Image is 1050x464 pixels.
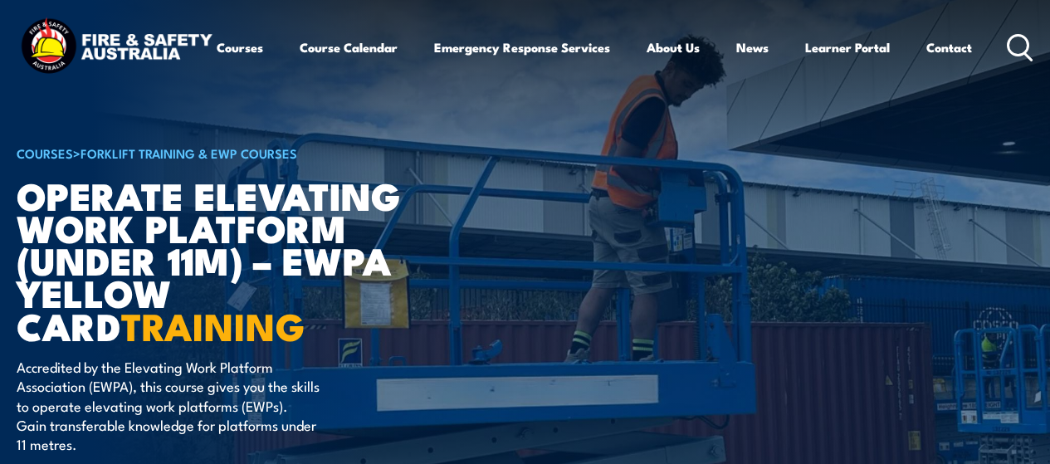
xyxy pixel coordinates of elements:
a: About Us [647,27,700,67]
a: Forklift Training & EWP Courses [81,144,297,162]
h6: > [17,143,427,163]
a: Emergency Response Services [434,27,610,67]
a: COURSES [17,144,73,162]
a: Course Calendar [300,27,398,67]
p: Accredited by the Elevating Work Platform Association (EWPA), this course gives you the skills to... [17,357,320,454]
h1: Operate Elevating Work Platform (under 11m) – EWPA Yellow Card [17,178,427,341]
a: News [736,27,769,67]
a: Contact [926,27,972,67]
a: Learner Portal [805,27,890,67]
strong: TRAINING [121,296,305,354]
a: Courses [217,27,263,67]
